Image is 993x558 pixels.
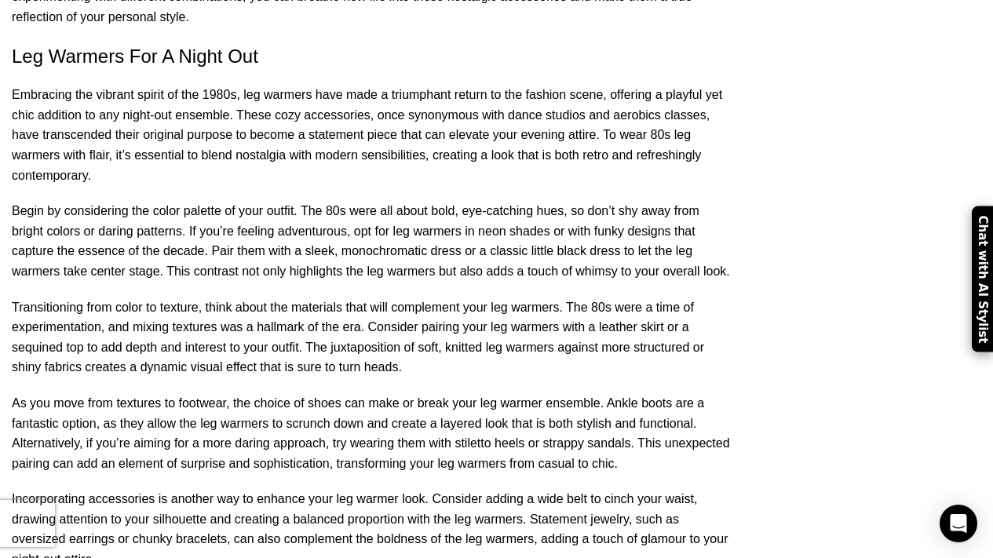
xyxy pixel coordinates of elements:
p: Embracing the vibrant spirit of the 1980s, leg warmers have made a triumphant return to the fashi... [12,85,733,185]
div: Open Intercom Messenger [940,505,977,542]
h2: Leg Warmers For A Night Out [12,43,733,70]
p: Transitioning from color to texture, think about the materials that will complement your leg warm... [12,297,733,377]
p: Begin by considering the color palette of your outfit. The 80s were all about bold, eye-catching ... [12,201,733,281]
p: As you move from textures to footwear, the choice of shoes can make or break your leg warmer ense... [12,393,733,473]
